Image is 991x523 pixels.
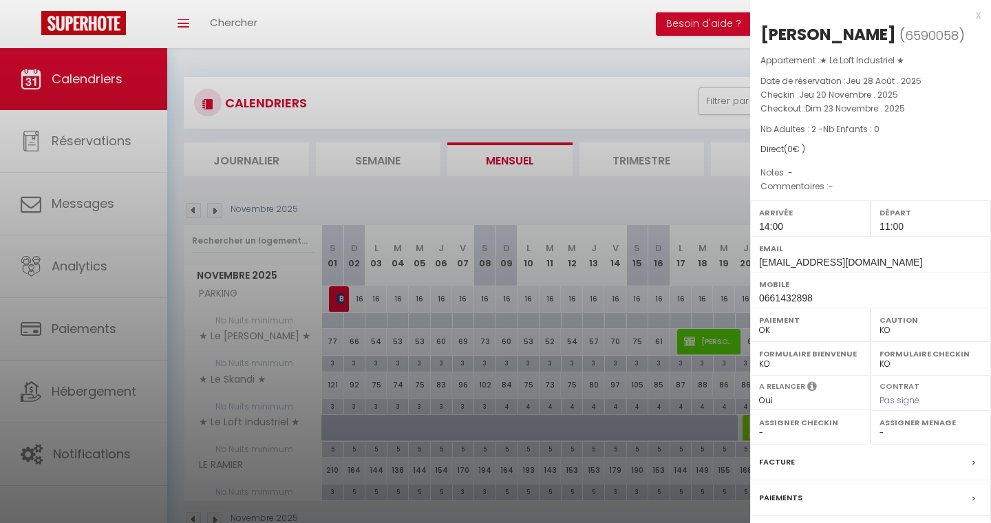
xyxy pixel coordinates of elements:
label: Arrivée [759,206,862,220]
div: [PERSON_NAME] [760,23,896,45]
span: Nb Adultes : 2 - [760,123,880,135]
span: 14:00 [759,221,783,232]
p: Checkout : [760,102,981,116]
span: Jeu 20 Novembre . 2025 [799,89,898,100]
p: Notes : [760,166,981,180]
p: Commentaires : [760,180,981,193]
button: Ouvrir le widget de chat LiveChat [11,6,52,47]
label: Facture [759,455,795,469]
span: 11:00 [880,221,904,232]
label: A relancer [759,381,805,392]
span: 0 [787,143,793,155]
span: ( € ) [784,143,805,155]
label: Assigner Checkin [759,416,862,429]
label: Paiement [759,313,862,327]
span: ( ) [899,25,965,45]
span: Pas signé [880,394,919,406]
label: Départ [880,206,982,220]
span: ★ Le Loft Industriel ★ [820,54,904,66]
div: x [750,7,981,23]
span: - [788,167,793,178]
p: Appartement : [760,54,981,67]
span: 0661432898 [759,292,813,303]
i: Sélectionner OUI si vous souhaiter envoyer les séquences de messages post-checkout [807,381,817,396]
label: Contrat [880,381,919,389]
span: Jeu 28 Août . 2025 [846,75,921,87]
p: Checkin : [760,88,981,102]
label: Assigner Menage [880,416,982,429]
span: - [829,180,833,192]
p: Date de réservation : [760,74,981,88]
div: Direct [760,143,981,156]
label: Formulaire Bienvenue [759,347,862,361]
span: Dim 23 Novembre . 2025 [805,103,905,114]
label: Email [759,242,982,255]
span: [EMAIL_ADDRESS][DOMAIN_NAME] [759,257,922,268]
span: 6590058 [905,27,959,44]
span: Nb Enfants : 0 [823,123,880,135]
label: Formulaire Checkin [880,347,982,361]
label: Mobile [759,277,982,291]
label: Paiements [759,491,802,505]
label: Caution [880,313,982,327]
